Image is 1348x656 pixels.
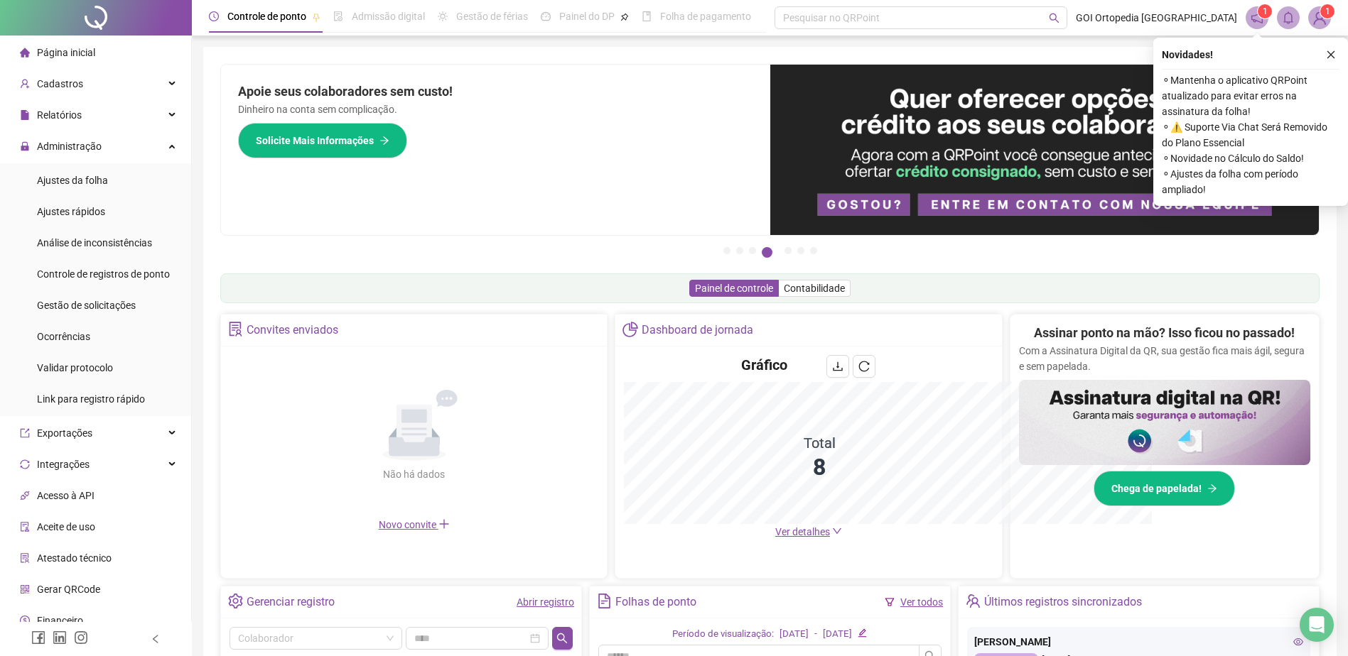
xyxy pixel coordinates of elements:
button: 2 [736,247,743,254]
span: download [832,361,843,372]
button: Chega de papelada! [1094,471,1235,506]
span: Contabilidade [784,283,845,294]
img: banner%2Fa8ee1423-cce5-4ffa-a127-5a2d429cc7d8.png [770,65,1320,235]
div: [DATE] [780,627,809,642]
p: Dinheiro na conta sem complicação. [238,102,753,117]
span: GOI Ortopedia [GEOGRAPHIC_DATA] [1076,10,1237,26]
span: eye [1293,637,1303,647]
span: lock [20,141,30,151]
span: left [151,634,161,644]
span: linkedin [53,630,67,645]
span: Link para registro rápido [37,393,145,405]
span: team [966,594,981,608]
span: file-text [597,594,612,608]
span: Chega de papelada! [1111,481,1202,496]
span: search [1049,13,1059,23]
span: filter [885,597,895,607]
span: Painel do DP [559,11,615,22]
h2: Assinar ponto na mão? Isso ficou no passado! [1034,323,1295,343]
div: Open Intercom Messenger [1300,608,1334,642]
span: Financeiro [37,615,83,626]
span: audit [20,522,30,532]
span: file [20,110,30,120]
div: [DATE] [823,627,852,642]
span: bell [1282,11,1295,24]
span: down [832,526,842,536]
span: Integrações [37,459,90,470]
span: Controle de registros de ponto [37,268,170,280]
span: qrcode [20,584,30,594]
span: Ver detalhes [775,526,830,537]
span: Ajustes da folha [37,175,108,186]
span: reload [858,361,870,372]
button: 4 [762,247,772,258]
span: dashboard [541,11,551,21]
span: file-done [333,11,343,21]
p: Com a Assinatura Digital da QR, sua gestão fica mais ágil, segura e sem papelada. [1019,343,1310,374]
button: 5 [784,247,792,254]
div: Dashboard de jornada [642,318,753,342]
span: Novo convite [379,519,450,530]
span: arrow-right [1207,483,1217,493]
span: sync [20,459,30,469]
button: 7 [810,247,817,254]
span: dollar [20,616,30,625]
span: clock-circle [209,11,219,21]
span: Painel de controle [695,283,773,294]
div: Período de visualização: [672,627,774,642]
span: notification [1251,11,1263,24]
button: 3 [749,247,756,254]
span: Relatórios [37,109,82,121]
div: Não há dados [349,466,480,482]
span: close [1326,50,1336,60]
span: facebook [31,630,45,645]
span: solution [228,322,243,337]
span: sun [438,11,448,21]
a: Ver detalhes down [775,526,842,537]
button: 1 [723,247,730,254]
span: Aceite de uso [37,521,95,532]
a: Abrir registro [517,596,574,608]
span: Atestado técnico [37,552,112,564]
span: Folha de pagamento [660,11,751,22]
span: plus [438,518,450,530]
span: Admissão digital [352,11,425,22]
sup: Atualize o seu contato no menu Meus Dados [1320,4,1334,18]
span: user-add [20,79,30,89]
h4: Gráfico [741,355,787,375]
span: instagram [74,630,88,645]
div: Convites enviados [247,318,338,342]
span: Validar protocolo [37,362,113,373]
span: pie-chart [622,322,637,337]
span: ⚬ Ajustes da folha com período ampliado! [1162,166,1339,197]
span: arrow-right [379,136,389,146]
span: ⚬ Mantenha o aplicativo QRPoint atualizado para evitar erros na assinatura da folha! [1162,72,1339,119]
a: Ver todos [900,596,943,608]
span: Gestão de férias [456,11,528,22]
div: Últimos registros sincronizados [984,590,1142,614]
div: [PERSON_NAME] [974,634,1303,650]
span: api [20,491,30,501]
span: Administração [37,141,102,152]
span: edit [858,628,867,638]
span: ⚬ ⚠️ Suporte Via Chat Será Removido do Plano Essencial [1162,119,1339,151]
span: Gestão de solicitações [37,300,136,311]
span: export [20,428,30,438]
img: 89660 [1309,7,1330,28]
img: banner%2F02c71560-61a6-44d4-94b9-c8ab97240462.png [1019,380,1310,465]
button: Solicite Mais Informações [238,123,407,158]
span: 1 [1325,6,1330,16]
div: Gerenciar registro [247,590,335,614]
div: - [814,627,817,642]
span: setting [228,594,243,608]
span: pushpin [620,13,629,21]
span: Análise de inconsistências [37,237,152,248]
span: Controle de ponto [227,11,306,22]
span: home [20,48,30,58]
span: solution [20,553,30,563]
span: Novidades ! [1162,47,1213,62]
sup: 1 [1258,4,1272,18]
div: Folhas de ponto [615,590,696,614]
span: ⚬ Novidade no Cálculo do Saldo! [1162,151,1339,166]
span: pushpin [312,13,320,21]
